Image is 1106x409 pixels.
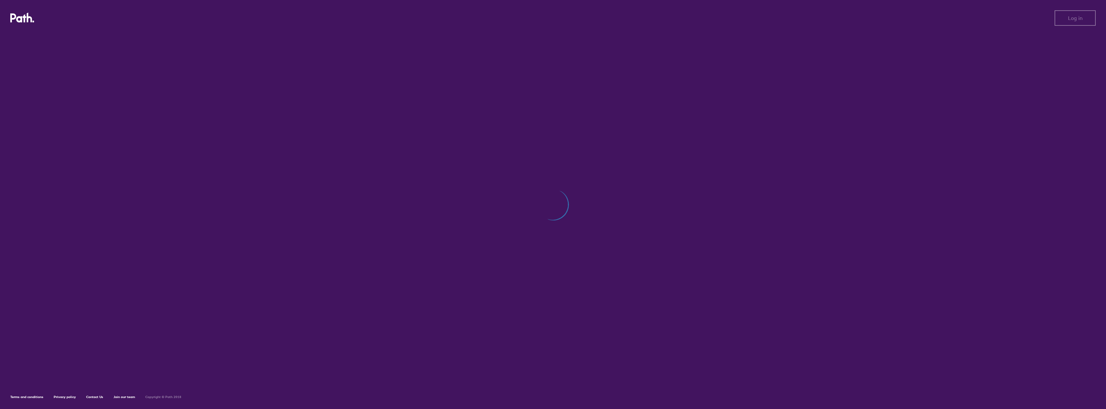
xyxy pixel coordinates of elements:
[54,395,76,399] a: Privacy policy
[145,395,181,399] h6: Copyright © Path 2018
[10,395,43,399] a: Terms and conditions
[113,395,135,399] a: Join our team
[86,395,103,399] a: Contact Us
[1055,10,1096,26] button: Log in
[1068,15,1083,21] span: Log in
